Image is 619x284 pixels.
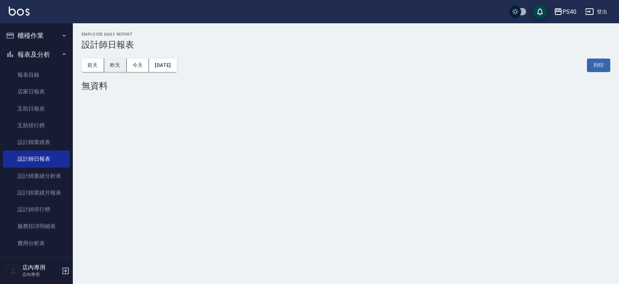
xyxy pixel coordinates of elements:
button: 列印 [587,59,610,72]
a: 設計師日報表 [3,151,70,167]
a: 店家日報表 [3,83,70,100]
a: 設計師業績月報表 [3,184,70,201]
button: 今天 [127,59,149,72]
button: 登出 [582,5,610,19]
button: [DATE] [149,59,177,72]
img: Logo [9,7,29,16]
a: 設計師排行榜 [3,201,70,218]
h2: Employee Daily Report [82,32,610,37]
p: 店內專用 [22,271,59,278]
a: 互助排行榜 [3,117,70,134]
a: 設計師業績表 [3,134,70,151]
h5: 店內專用 [22,264,59,271]
button: PS40 [551,4,579,19]
button: 前天 [82,59,104,72]
a: 報表目錄 [3,67,70,83]
button: 報表及分析 [3,45,70,64]
button: 櫃檯作業 [3,26,70,45]
button: 昨天 [104,59,127,72]
a: 服務扣項明細表 [3,218,70,235]
div: 無資料 [82,81,610,91]
h3: 設計師日報表 [82,40,610,50]
button: 客戶管理 [3,255,70,273]
a: 設計師業績分析表 [3,168,70,184]
img: Person [6,264,20,278]
button: save [533,4,547,19]
a: 互助日報表 [3,100,70,117]
a: 費用分析表 [3,235,70,252]
div: PS40 [563,7,576,16]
